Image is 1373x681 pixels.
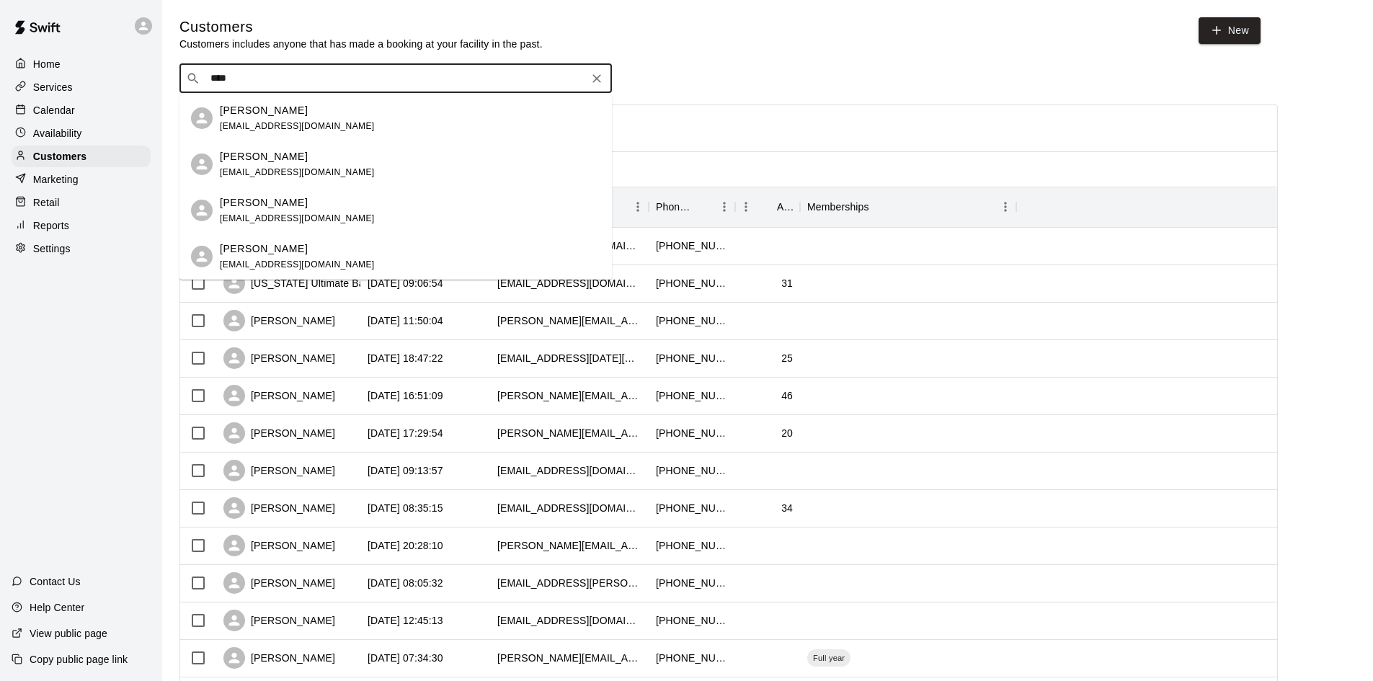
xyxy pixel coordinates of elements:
[223,572,335,594] div: [PERSON_NAME]
[12,99,151,121] a: Calendar
[649,187,735,227] div: Phone Number
[781,351,793,365] div: 25
[781,388,793,403] div: 46
[368,613,443,628] div: 2025-10-07 12:45:13
[656,276,728,290] div: +14053659767
[656,538,728,553] div: +12546524181
[223,385,335,406] div: [PERSON_NAME]
[179,64,612,93] div: Search customers by name or email
[735,187,800,227] div: Age
[781,426,793,440] div: 20
[497,426,641,440] div: anthony.avelar916@gmail.com
[220,149,308,164] p: [PERSON_NAME]
[220,195,308,210] p: [PERSON_NAME]
[497,538,641,553] div: robert.d.carlisle@gmail.com
[497,388,641,403] div: david.twombly@gmail.com
[220,167,375,177] span: [EMAIL_ADDRESS][DOMAIN_NAME]
[223,422,335,444] div: [PERSON_NAME]
[12,215,151,236] a: Reports
[33,149,86,164] p: Customers
[368,576,443,590] div: 2025-10-08 08:05:32
[33,241,71,256] p: Settings
[693,197,714,217] button: Sort
[656,388,728,403] div: +12245786643
[714,196,735,218] button: Menu
[368,463,443,478] div: 2025-10-09 09:13:57
[757,197,777,217] button: Sort
[223,347,335,369] div: [PERSON_NAME]
[656,351,728,365] div: +12083578541
[807,649,850,667] div: Full year
[223,310,335,331] div: [PERSON_NAME]
[656,313,728,328] div: +14804165622
[30,626,107,641] p: View public page
[220,241,308,257] p: [PERSON_NAME]
[656,651,728,665] div: +19099131092
[368,426,443,440] div: 2025-10-09 17:29:54
[995,196,1016,218] button: Menu
[191,246,213,267] div: Ryann Cook
[497,501,641,515] div: vaillant317@gmail.com
[223,535,335,556] div: [PERSON_NAME]
[33,80,73,94] p: Services
[30,652,128,667] p: Copy public page link
[30,600,84,615] p: Help Center
[220,259,375,270] span: [EMAIL_ADDRESS][DOMAIN_NAME]
[497,651,641,665] div: jason@cedgebaseball.com
[368,651,443,665] div: 2025-10-07 07:34:30
[497,313,641,328] div: andrew.peters15@gmail.com
[656,426,728,440] div: +14807871034
[587,68,607,89] button: Clear
[12,53,151,75] a: Home
[12,146,151,167] div: Customers
[223,460,335,481] div: [PERSON_NAME]
[220,213,375,223] span: [EMAIL_ADDRESS][DOMAIN_NAME]
[12,123,151,144] a: Availability
[490,187,649,227] div: Email
[33,195,60,210] p: Retail
[656,463,728,478] div: +17654141828
[656,239,728,253] div: +14803268397
[223,497,335,519] div: [PERSON_NAME]
[497,463,641,478] div: shwebb2001@gmail.com
[800,187,1016,227] div: Memberships
[12,169,151,190] a: Marketing
[33,57,61,71] p: Home
[627,196,649,218] button: Menu
[191,107,213,129] div: David McCook
[223,272,479,294] div: [US_STATE] Ultimate Baseball [PERSON_NAME]
[368,388,443,403] div: 2025-10-10 16:51:09
[179,17,543,37] h5: Customers
[12,192,151,213] a: Retail
[33,218,69,233] p: Reports
[869,197,889,217] button: Sort
[497,351,641,365] div: alex.18.11.99.hdz@gmail.com
[33,126,82,141] p: Availability
[497,613,641,628] div: ricebunny60@gmail.com
[179,37,543,51] p: Customers includes anyone that has made a booking at your facility in the past.
[191,153,213,175] div: ROBERT COOK
[368,276,443,290] div: 2025-10-12 09:06:54
[33,172,79,187] p: Marketing
[220,103,308,118] p: [PERSON_NAME]
[12,238,151,259] a: Settings
[368,351,443,365] div: 2025-10-10 18:47:22
[656,501,728,515] div: +14802519564
[223,610,335,631] div: [PERSON_NAME]
[223,647,335,669] div: [PERSON_NAME]
[12,76,151,98] a: Services
[1199,17,1261,44] a: New
[368,501,443,515] div: 2025-10-09 08:35:15
[807,187,869,227] div: Memberships
[33,103,75,117] p: Calendar
[735,196,757,218] button: Menu
[656,613,728,628] div: +13232145366
[497,576,641,590] div: nicolem.mathison@gmail.com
